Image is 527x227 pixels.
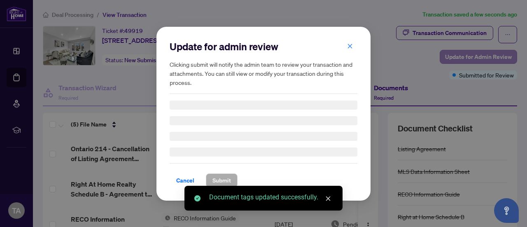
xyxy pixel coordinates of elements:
span: Cancel [176,174,194,187]
span: check-circle [194,195,201,201]
h2: Update for admin review [170,40,357,53]
button: Submit [206,173,238,187]
button: Cancel [170,173,201,187]
span: close [325,196,331,201]
span: close [347,43,353,49]
button: Open asap [494,198,519,223]
a: Close [324,194,333,203]
h5: Clicking submit will notify the admin team to review your transaction and attachments. You can st... [170,60,357,87]
div: Document tags updated successfully. [209,192,333,202]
